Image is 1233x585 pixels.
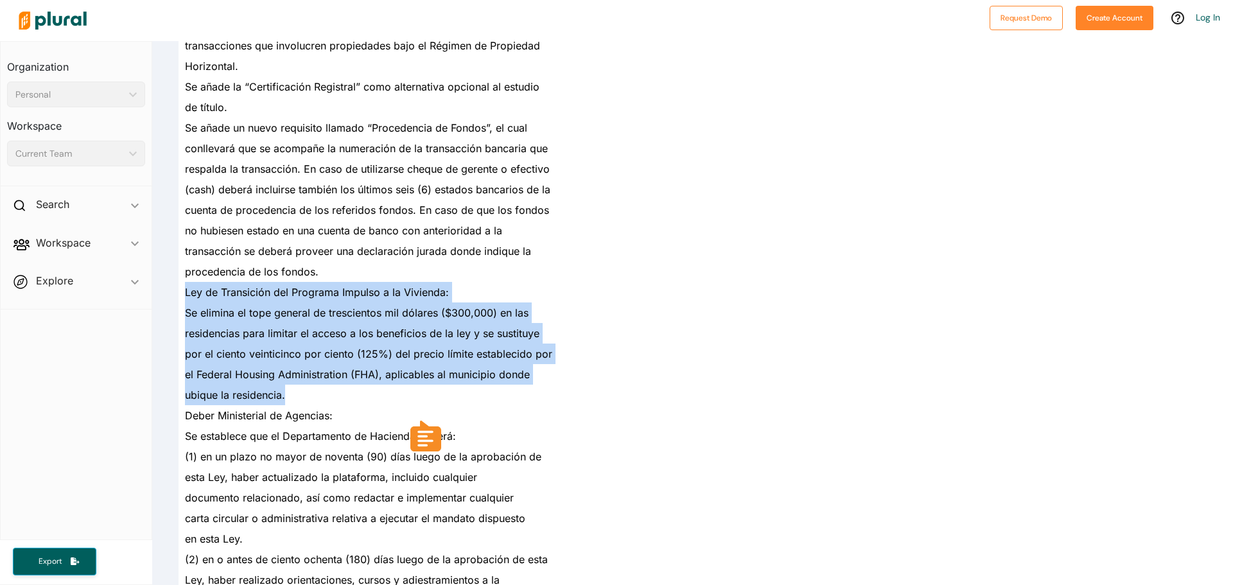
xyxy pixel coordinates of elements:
[15,147,124,161] div: Current Team
[1076,10,1153,24] a: Create Account
[185,327,539,340] span: residencias para limitar el acceso a los beneficios de la ley y se sustituye
[185,121,527,134] span: Se añade un nuevo requisito llamado “Procedencia de Fondos”, el cual
[185,430,456,442] span: Se establece que el Departamento de Hacienda deberá:
[185,101,227,114] span: de título.
[15,88,124,101] div: Personal
[185,183,550,196] span: (cash) deberá incluirse también los últimos seis (6) estados bancarios de la
[30,556,71,567] span: Export
[990,6,1063,30] button: Request Demo
[185,162,550,175] span: respalda la transacción. En caso de utilizarse cheque de gerente o efectivo
[7,48,145,76] h3: Organization
[185,204,549,216] span: cuenta de procedencia de los referidos fondos. En caso de que los fondos
[185,512,525,525] span: carta circular o administrativa relativa a ejecutar el mandato dispuesto
[185,389,285,401] span: ubique la residencia.
[185,265,319,278] span: procedencia de los fondos.
[185,491,514,504] span: documento relacionado, así como redactar e implementar cualquier
[7,107,145,135] h3: Workspace
[185,60,238,73] span: Horizontal.
[1076,6,1153,30] button: Create Account
[1196,12,1220,23] a: Log In
[185,409,333,422] span: Deber Ministerial de Agencias:
[185,286,449,299] span: Ley de Transición del Programa Impulso a la Vivienda:
[185,39,540,52] span: transacciones que involucren propiedades bajo el Régimen de Propiedad
[185,532,243,545] span: en esta Ley.
[185,368,530,381] span: el Federal Housing Administration (FHA), aplicables al municipio donde
[185,347,552,360] span: por el ciento veinticinco por ciento (125%) del precio límite establecido por
[185,306,529,319] span: Se elimina el tope general de trescientos mil dólares ($300,000) en las
[185,80,539,93] span: Se añade la “Certificación Registral” como alternativa opcional al estudio
[185,142,548,155] span: conllevará que se acompañe la numeración de la transacción bancaria que
[36,197,69,211] h2: Search
[185,450,541,463] span: (1) en un plazo no mayor de noventa (90) días luego de la aprobación de
[185,224,502,237] span: no hubiesen estado en una cuenta de banco con anterioridad a la
[185,471,477,484] span: esta Ley, haber actualizado la plataforma, incluido cualquier
[185,245,531,258] span: transacción se deberá proveer una declaración jurada donde indique la
[13,548,96,575] button: Export
[185,553,548,566] span: (2) en o antes de ciento ochenta (180) días luego de la aprobación de esta
[990,10,1063,24] a: Request Demo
